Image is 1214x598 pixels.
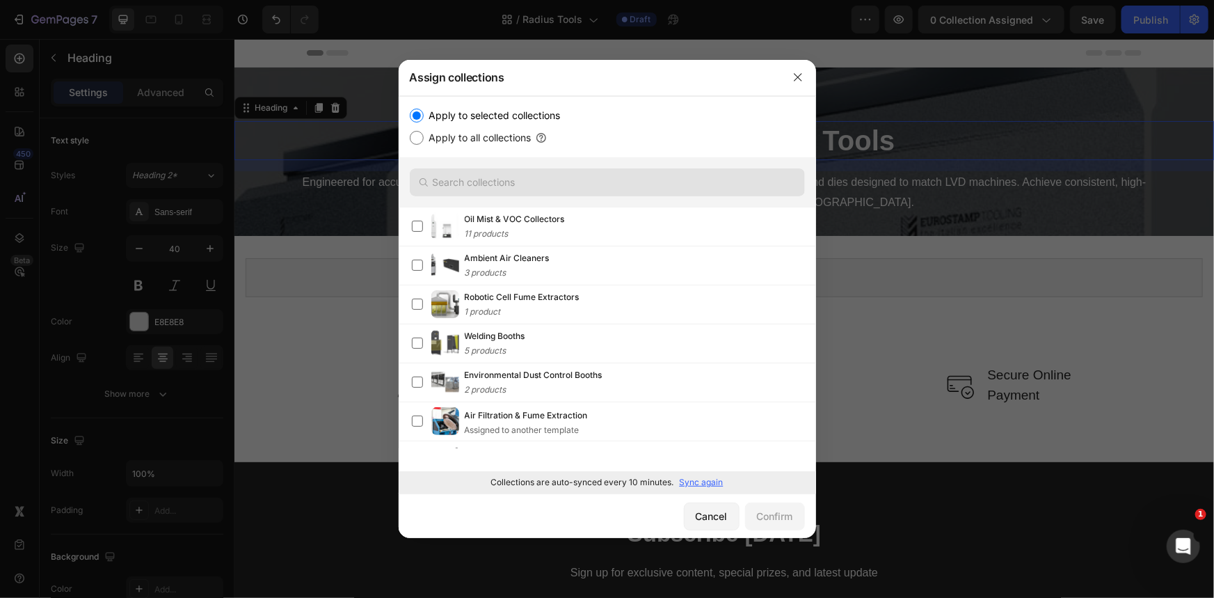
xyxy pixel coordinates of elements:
img: product-img [431,290,459,318]
p: Sync again [680,478,724,487]
span: Robotic Cell Fume Extractors [465,290,580,304]
img: product-img [431,446,459,474]
p: Secure Online Payment [753,326,836,366]
span: 1 [1195,509,1206,520]
p: Free Shipping [468,326,550,347]
span: Press Brake Accessories [452,51,575,71]
div: Cancel [696,509,728,524]
span: 2 products [465,384,506,395]
div: Shopify App [472,230,531,247]
span: Portable Fume Extractors [465,446,566,460]
span: Ambient Air Cleaners [465,251,550,265]
span: Welding Booths [465,329,525,343]
div: Confirm [757,509,793,524]
img: Alt Image [712,333,740,361]
p: Sign up for exclusive content, special prizes, and latest update [84,524,895,544]
label: Apply to selected collections [424,107,561,124]
div: Heading [17,63,56,75]
button: Cancel [684,503,740,530]
span: Environmental Dust Control Booths [465,368,602,382]
span: 11 products [465,228,509,239]
div: Assigned to another template [465,425,588,435]
img: product-img [431,251,459,279]
img: product-img [431,212,459,240]
p: Collections are auto-synced every 10 minutes. [491,478,674,487]
p: Press Brake Radius Tools [1,84,978,120]
span: 5 products [465,345,506,356]
span: 3 products [465,267,506,278]
p: Subscribe [DATE] [84,480,895,510]
span: Home [405,51,435,71]
span: Oil Mist & VOC Collectors [465,212,565,226]
div: Assign collections [399,59,780,95]
img: Alt Image [160,333,188,361]
span: 1 product [465,306,501,317]
img: Alt Image [428,333,456,361]
img: product-img [431,368,459,396]
img: product-img [431,329,459,357]
img: product-img [431,407,459,435]
label: Apply to all collections [424,129,532,146]
span: Air Filtration & Fume Extraction [465,409,588,423]
button: Confirm [745,503,805,530]
iframe: Intercom live chat [1167,530,1200,563]
p: Over $750 [468,347,550,367]
p: Friendly Support [200,326,248,366]
input: Search collections [410,168,805,196]
p: Engineered for accuracy and durability, our LVD Style Press Brake Toolings include premium punche... [57,134,923,174]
